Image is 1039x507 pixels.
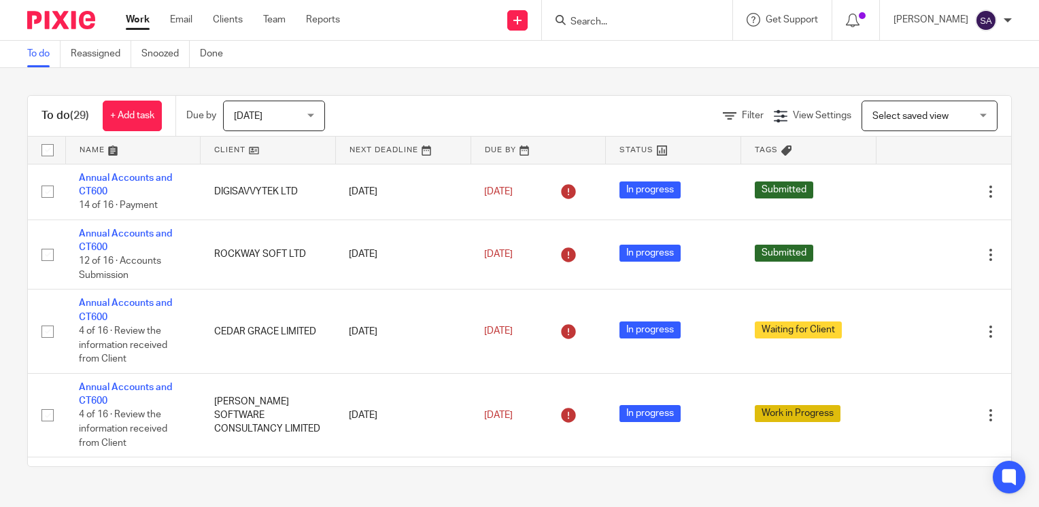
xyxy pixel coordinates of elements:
span: 14 of 16 · Payment [79,200,158,210]
span: In progress [619,181,681,198]
td: [DATE] [335,164,471,220]
span: Work in Progress [755,405,840,422]
span: [DATE] [484,410,513,420]
a: Annual Accounts and CT600 [79,298,172,321]
a: Annual Accounts and CT600 [79,229,172,252]
p: Due by [186,109,216,122]
span: [DATE] [234,111,262,121]
input: Search [569,16,692,29]
span: Submitted [755,181,813,198]
span: Tags [755,146,778,154]
a: To do [27,41,61,67]
span: In progress [619,321,681,338]
a: + Add task [103,101,162,131]
td: [DATE] [335,290,471,373]
span: Filter [742,111,764,120]
a: Annual Accounts and CT600 [79,383,172,406]
td: [DATE] [335,373,471,457]
a: Email [170,13,192,27]
span: Get Support [766,15,818,24]
a: Reassigned [71,41,131,67]
a: Done [200,41,233,67]
a: Team [263,13,286,27]
td: CEDAR GRACE LIMITED [201,290,336,373]
span: View Settings [793,111,851,120]
span: Submitted [755,245,813,262]
img: Pixie [27,11,95,29]
span: [DATE] [484,187,513,196]
h1: To do [41,109,89,123]
a: Annual Accounts and CT600 [79,173,172,196]
span: Select saved view [872,111,949,121]
a: Reports [306,13,340,27]
span: 4 of 16 · Review the information received from Client [79,326,167,364]
td: ROCKWAY SOFT LTD [201,220,336,290]
img: svg%3E [975,10,997,31]
span: In progress [619,245,681,262]
span: Waiting for Client [755,321,842,338]
a: Snoozed [141,41,190,67]
td: DIGISAVVYTEK LTD [201,164,336,220]
a: Work [126,13,150,27]
span: [DATE] [484,249,513,259]
span: 4 of 16 · Review the information received from Client [79,410,167,448]
span: [DATE] [484,326,513,336]
span: 12 of 16 · Accounts Submission [79,257,161,281]
td: [PERSON_NAME] SOFTWARE CONSULTANCY LIMITED [201,373,336,457]
span: (29) [70,110,89,121]
td: [DATE] [335,220,471,290]
span: In progress [619,405,681,422]
p: [PERSON_NAME] [893,13,968,27]
a: Clients [213,13,243,27]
